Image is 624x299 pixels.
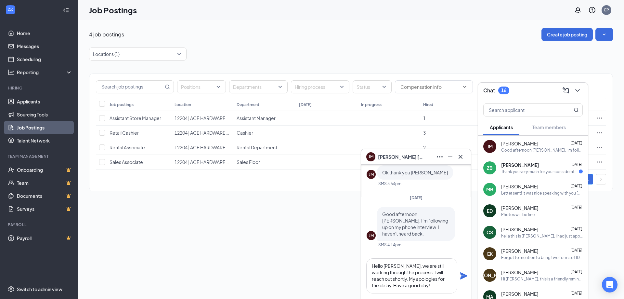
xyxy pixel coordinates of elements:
[599,177,603,181] span: right
[17,53,72,66] a: Scheduling
[171,126,233,140] td: 12204 | ACE HARDWARE EXPRESS
[596,159,603,165] svg: Ellipses
[572,85,583,96] button: ChevronDown
[358,98,420,111] th: In progress
[110,102,134,107] div: Job postings
[96,81,163,93] input: Search job postings
[570,269,582,274] span: [DATE]
[89,31,124,38] p: 4 job postings
[165,84,170,89] svg: MagnifyingGlass
[570,205,582,210] span: [DATE]
[541,28,593,41] button: Create job posting
[175,144,246,150] span: 12204 | ACE HARDWARE EXPRESS
[17,134,72,147] a: Talent Network
[423,115,426,121] span: 1
[17,202,72,215] a: SurveysCrown
[17,176,72,189] a: TeamCrown
[574,6,582,14] svg: Notifications
[89,5,137,16] h1: Job Postings
[487,208,493,214] div: ED
[596,115,603,121] svg: Ellipses
[501,147,583,153] div: Good afternoon [PERSON_NAME], I'm following up on my phone interview. I haven't heard back.
[378,242,401,248] div: SMS 4:14pm
[501,276,583,282] div: Hi [PERSON_NAME], this is a friendly reminder. Your meeting with Ace Hardware for Sales Associate...
[501,162,539,168] span: [PERSON_NAME]
[17,121,72,134] a: Job Postings
[17,189,72,202] a: DocumentsCrown
[570,226,582,231] span: [DATE]
[501,169,579,174] div: Thank you very much for your consideration.
[570,162,582,167] span: [DATE]
[501,248,538,254] span: [PERSON_NAME]
[110,144,145,150] span: Rental Associate
[8,85,71,91] div: Hiring
[237,102,259,107] div: Department
[487,165,493,171] div: ZB
[17,40,72,53] a: Messages
[378,181,401,186] div: SMS 3:54pm
[501,233,583,239] div: hella this is [PERSON_NAME], i had just applied to be a cashier there. i’m wondering about how lo...
[17,27,72,40] a: Home
[501,88,506,93] div: 16
[110,159,143,165] span: Sales Associate
[501,291,538,297] span: [PERSON_NAME]
[501,140,538,147] span: [PERSON_NAME]
[366,258,457,293] textarea: Hello [PERSON_NAME], we are still working through the process. I will reach out shortly. My apolo...
[237,144,277,150] span: Rental Department
[596,144,603,151] svg: Ellipses
[484,104,561,116] input: Search applicant
[487,251,493,257] div: EK
[7,7,14,13] svg: WorkstreamLogo
[570,183,582,188] span: [DATE]
[171,140,233,155] td: 12204 | ACE HARDWARE EXPRESS
[570,291,582,296] span: [DATE]
[501,226,538,233] span: [PERSON_NAME]
[110,115,161,121] span: Assistant Store Manager
[486,186,493,193] div: MB
[532,124,566,130] span: Team members
[596,174,606,184] li: Next Page
[445,152,455,162] button: Minimize
[8,222,71,227] div: Payroll
[574,107,579,113] svg: MagnifyingGlass
[8,69,14,75] svg: Analysis
[17,95,72,108] a: Applicants
[561,85,571,96] button: ComposeMessage
[562,87,570,94] svg: ComposeMessage
[457,153,464,161] svg: Cross
[400,83,460,90] input: Compensation info
[501,183,538,190] span: [PERSON_NAME]
[487,143,493,150] div: JM
[233,155,295,170] td: Sales Floor
[237,115,276,121] span: Assistant Manager
[17,232,72,245] a: PayrollCrown
[382,170,448,175] span: Ok thank you [PERSON_NAME]
[296,98,358,111] th: [DATE]
[604,7,609,13] div: EP
[436,153,444,161] svg: Ellipses
[588,6,596,14] svg: QuestionInfo
[501,205,538,211] span: [PERSON_NAME]
[369,233,374,238] div: JM
[110,130,139,136] span: Retail Cashier
[8,286,14,292] svg: Settings
[410,195,422,200] span: [DATE]
[460,272,468,280] button: Plane
[175,159,246,165] span: 12204 | ACE HARDWARE EXPRESS
[570,141,582,145] span: [DATE]
[175,115,246,121] span: 12204 | ACE HARDWARE EXPRESS
[501,255,583,260] div: Forgot to mention to bring two forms of ID and SSN if you don't have it memorized, look forward t...
[237,130,253,136] span: Cashier
[175,130,246,136] span: 12204 | ACE HARDWARE EXPRESS
[596,174,606,184] button: right
[501,269,538,276] span: [PERSON_NAME]
[602,277,617,292] div: Open Intercom Messenger
[455,152,466,162] button: Cross
[378,153,423,160] span: [PERSON_NAME] [PERSON_NAME]
[233,111,295,126] td: Assistant Manager
[487,229,493,236] div: CS
[17,108,72,121] a: Sourcing Tools
[233,126,295,140] td: Cashier
[570,248,582,253] span: [DATE]
[17,286,62,292] div: Switch to admin view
